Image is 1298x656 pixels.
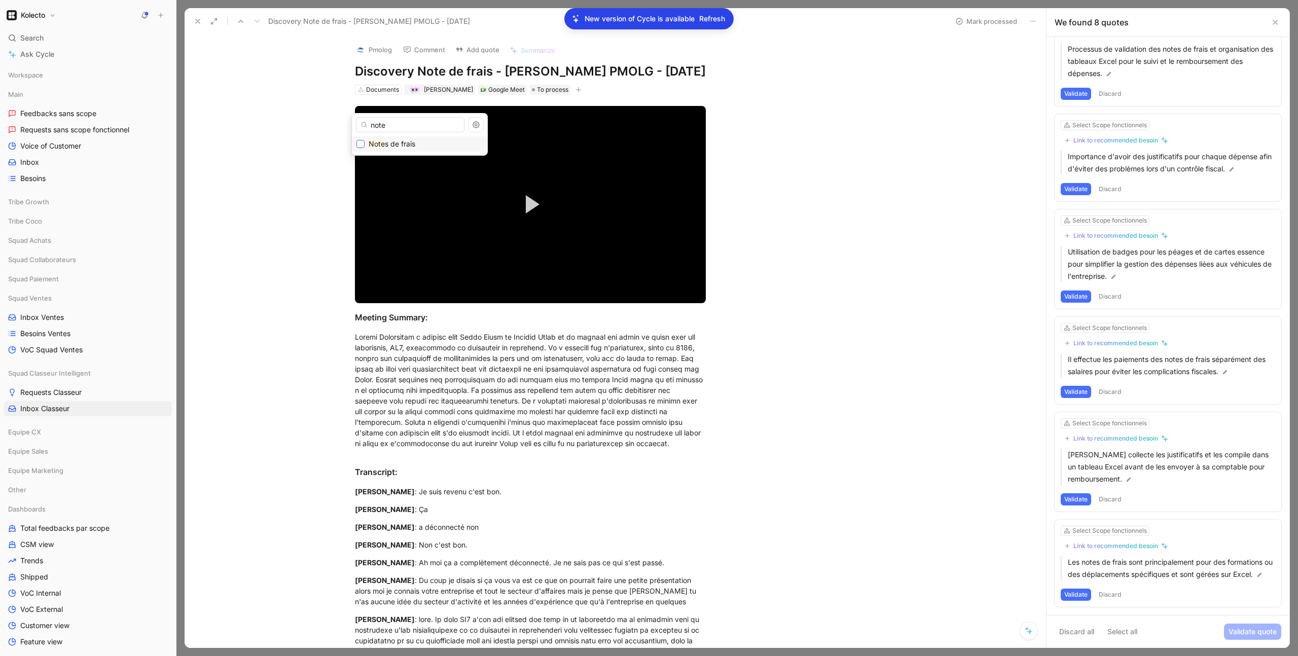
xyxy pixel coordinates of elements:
[369,139,385,148] mark: Note
[699,13,725,25] span: Refresh
[699,12,726,25] button: Refresh
[585,13,695,25] p: New version of Cycle is available
[356,117,464,132] input: Search...
[385,139,415,148] span: s de frais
